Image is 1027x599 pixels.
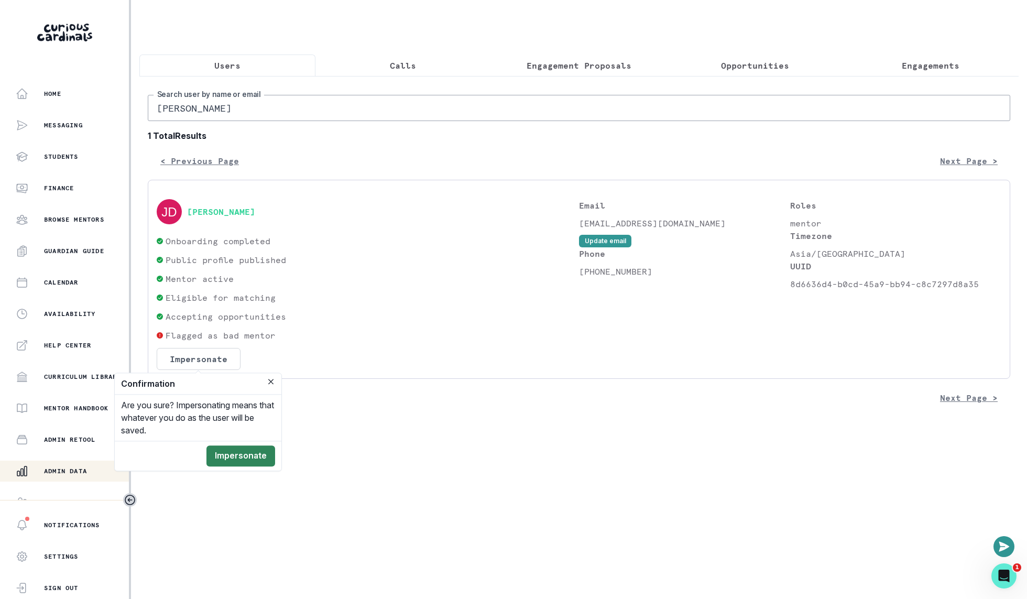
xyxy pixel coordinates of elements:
[927,387,1010,408] button: Next Page >
[157,199,182,224] img: svg
[44,90,61,98] p: Home
[44,153,79,161] p: Students
[166,235,270,247] p: Onboarding completed
[166,291,276,304] p: Eligible for matching
[166,273,234,285] p: Mentor active
[790,217,1001,230] p: mentor
[166,310,286,323] p: Accepting opportunities
[187,206,255,217] button: [PERSON_NAME]
[390,59,416,72] p: Calls
[206,445,275,466] button: Impersonate
[166,254,286,266] p: Public profile published
[44,521,100,529] p: Notifications
[44,435,95,444] p: Admin Retool
[790,260,1001,273] p: UUID
[265,375,277,388] button: Close
[44,184,74,192] p: Finance
[44,310,95,318] p: Availability
[123,493,137,507] button: Toggle sidebar
[721,59,789,72] p: Opportunities
[790,278,1001,290] p: 8d6636d4-b0cd-45a9-bb94-c8c7297d8a35
[44,121,83,129] p: Messaging
[148,129,1010,142] b: 1 Total Results
[44,404,108,412] p: Mentor Handbook
[44,584,79,592] p: Sign Out
[44,373,122,381] p: Curriculum Library
[993,536,1014,557] button: Open or close messaging widget
[44,215,104,224] p: Browse Mentors
[790,199,1001,212] p: Roles
[166,329,276,342] p: Flagged as bad mentor
[115,373,281,395] header: Confirmation
[790,230,1001,242] p: Timezone
[44,341,91,350] p: Help Center
[991,563,1017,589] iframe: Intercom live chat
[44,498,79,507] p: Matching
[148,150,252,171] button: < Previous Page
[927,150,1010,171] button: Next Page >
[44,552,79,561] p: Settings
[37,24,92,41] img: Curious Cardinals Logo
[157,348,241,370] button: Impersonate
[1013,563,1021,572] span: 1
[579,199,790,212] p: Email
[115,395,281,441] div: Are you sure? Impersonating means that whatever you do as the user will be saved.
[790,247,1001,260] p: Asia/[GEOGRAPHIC_DATA]
[527,59,631,72] p: Engagement Proposals
[44,467,87,475] p: Admin Data
[579,217,790,230] p: [EMAIL_ADDRESS][DOMAIN_NAME]
[44,247,104,255] p: Guardian Guide
[579,235,631,247] button: Update email
[44,278,79,287] p: Calendar
[902,59,959,72] p: Engagements
[214,59,241,72] p: Users
[579,265,790,278] p: [PHONE_NUMBER]
[579,247,790,260] p: Phone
